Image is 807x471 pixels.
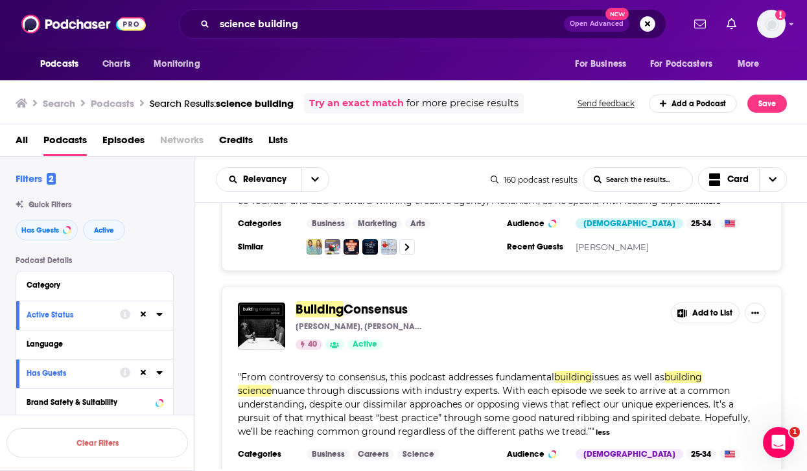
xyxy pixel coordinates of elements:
span: Card [727,175,749,184]
span: for more precise results [406,96,519,111]
div: Brand Safety & Suitability [27,398,152,407]
img: Marketing 101 for Chiropractors [381,239,397,255]
div: Has Guests [27,369,111,378]
span: Networks [160,130,204,156]
div: [DEMOGRAPHIC_DATA] [576,218,683,229]
div: [DEMOGRAPHIC_DATA] [576,449,683,459]
svg: Add a profile image [775,10,786,20]
a: Try an exact match [309,96,404,111]
a: All [16,130,28,156]
span: Podcasts [40,55,78,73]
button: Show profile menu [757,10,786,38]
button: open menu [729,52,776,76]
span: Relevancy [243,175,291,184]
span: Has Guests [21,227,59,234]
a: Marketing [353,218,402,229]
span: From controversy to consensus, this podcast addresses fundamental [241,371,554,383]
span: Active [94,227,114,234]
button: Language [27,336,163,352]
span: 40 [308,338,317,351]
a: Episodes [102,130,145,156]
h3: Similar [238,242,296,252]
div: Search podcasts, credits, & more... [179,9,666,39]
a: Science [397,449,439,459]
a: Add a Podcast [649,95,738,113]
button: Save [747,95,787,113]
span: Active [353,338,377,351]
button: Clear Filters [6,428,188,457]
div: 25-34 [686,218,716,229]
img: Membership Machine Show | Membership | WordPress | Community | Marketing [344,239,359,255]
h3: Search [43,97,75,109]
span: 2 [47,173,56,185]
div: Search Results: [150,97,294,109]
span: Monitoring [154,55,200,73]
span: New [605,8,629,20]
h2: Filters [16,172,56,185]
img: Building Consensus [238,303,285,350]
button: Add to List [671,303,740,323]
button: Choose View [698,167,788,192]
a: [PERSON_NAME] [576,242,649,252]
span: building [664,371,702,383]
button: open menu [216,175,301,184]
button: Category [27,277,163,293]
span: Quick Filters [29,200,71,209]
span: science building [216,97,294,109]
a: Credits [219,130,253,156]
a: Lists [268,130,288,156]
span: Podcasts [43,130,87,156]
a: 40 [296,339,322,350]
button: Active Status [27,306,120,323]
h2: Choose List sort [216,167,329,192]
button: Brand Safety & Suitability [27,394,163,410]
span: Open Advanced [570,21,624,27]
a: Active [347,339,382,350]
span: issues as well as [592,371,664,383]
span: More [738,55,760,73]
img: User Profile [757,10,786,38]
a: Arts [405,218,430,229]
a: Business [307,449,350,459]
a: Charts [94,52,138,76]
span: For Business [575,55,626,73]
button: open menu [301,168,329,191]
div: 25-34 [686,449,716,459]
button: open menu [145,52,216,76]
span: nuance through discussions with industry experts. With each episode we seek to arrive at a common... [238,385,750,437]
button: open menu [31,52,95,76]
iframe: Intercom live chat [763,427,794,458]
a: BuildingConsensus [296,303,408,317]
span: For Podcasters [650,55,712,73]
a: Careers [353,449,394,459]
a: Search Results:science building [150,97,294,109]
img: Closing Time: quick insights from sales & marketing experts [362,239,378,255]
button: Send feedback [574,98,638,109]
p: [PERSON_NAME], [PERSON_NAME] [296,321,425,332]
h3: Audience [507,218,565,229]
span: building [554,371,592,383]
h3: Recent Guests [507,242,565,252]
p: Podcast Details [16,256,174,265]
span: Consensus [344,301,408,317]
img: Mindful School Marketing [307,239,322,255]
div: Active Status [27,310,111,319]
button: open menu [642,52,731,76]
h3: Categories [238,218,296,229]
span: " " [238,371,750,437]
span: science [238,385,272,396]
button: Open AdvancedNew [564,16,629,32]
h3: Audience [507,449,565,459]
img: #Hashtags, The Gartner Marketing & Communications Podcast [325,239,340,255]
